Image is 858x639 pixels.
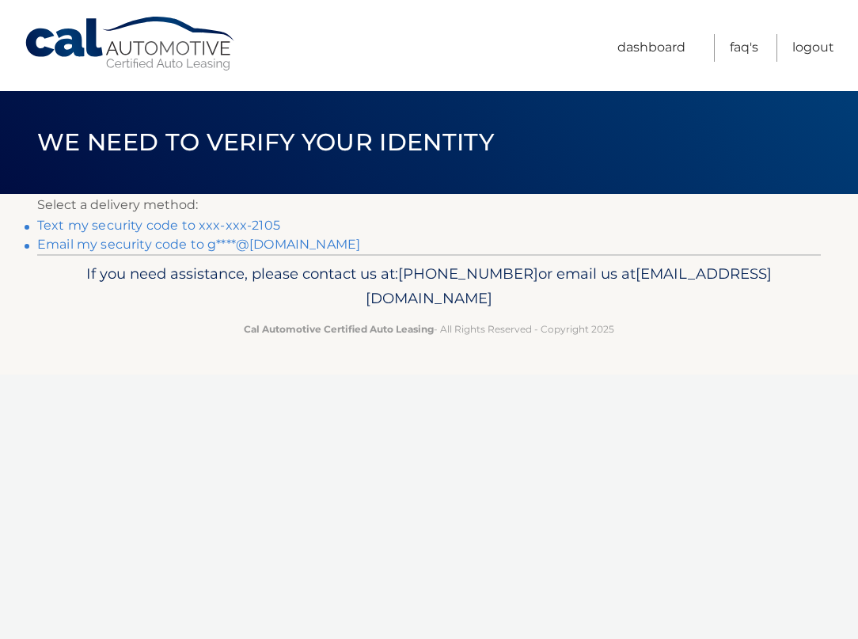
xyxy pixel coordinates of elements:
[24,16,237,72] a: Cal Automotive
[617,34,685,62] a: Dashboard
[37,237,360,252] a: Email my security code to g****@[DOMAIN_NAME]
[37,218,280,233] a: Text my security code to xxx-xxx-2105
[244,323,434,335] strong: Cal Automotive Certified Auto Leasing
[398,264,538,283] span: [PHONE_NUMBER]
[61,321,797,337] p: - All Rights Reserved - Copyright 2025
[792,34,834,62] a: Logout
[61,261,797,312] p: If you need assistance, please contact us at: or email us at
[37,194,821,216] p: Select a delivery method:
[37,127,494,157] span: We need to verify your identity
[730,34,758,62] a: FAQ's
